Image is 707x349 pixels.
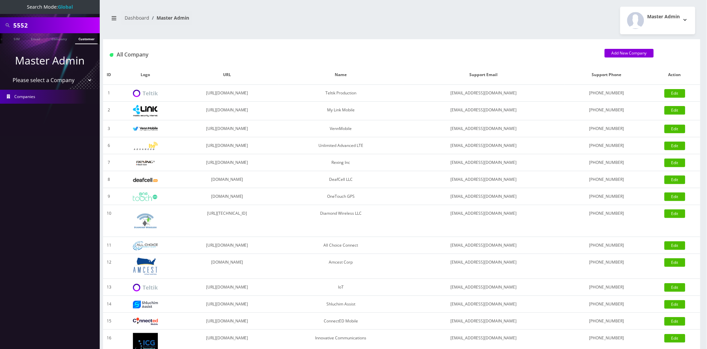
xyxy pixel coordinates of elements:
td: [URL][DOMAIN_NAME] [176,313,279,330]
img: All Choice Connect [133,241,158,250]
td: 11 [103,237,115,254]
a: Edit [664,125,685,133]
a: Company [48,33,70,44]
td: [PHONE_NUMBER] [564,85,649,102]
td: 7 [103,154,115,171]
img: VennMobile [133,127,158,131]
td: [URL][DOMAIN_NAME] [176,296,279,313]
a: Edit [664,334,685,343]
a: Edit [664,106,685,115]
th: Name [279,65,403,85]
td: 14 [103,296,115,313]
nav: breadcrumb [108,11,397,30]
a: Edit [664,209,685,218]
img: All Company [110,53,113,57]
img: Shluchim Assist [133,301,158,308]
td: 1 [103,85,115,102]
a: Edit [664,89,685,98]
img: ConnectED Mobile [133,318,158,325]
td: My Link Mobile [279,102,403,120]
td: [EMAIL_ADDRESS][DOMAIN_NAME] [403,171,564,188]
td: [EMAIL_ADDRESS][DOMAIN_NAME] [403,137,564,154]
a: Edit [664,317,685,326]
td: [EMAIL_ADDRESS][DOMAIN_NAME] [403,85,564,102]
td: [PHONE_NUMBER] [564,120,649,137]
img: DeafCell LLC [133,178,158,182]
td: 15 [103,313,115,330]
th: Support Phone [564,65,649,85]
td: [EMAIL_ADDRESS][DOMAIN_NAME] [403,254,564,279]
td: [PHONE_NUMBER] [564,137,649,154]
img: Diamond Wireless LLC [133,208,158,233]
td: [PHONE_NUMBER] [564,296,649,313]
a: Edit [664,300,685,309]
a: Edit [664,241,685,250]
td: 9 [103,188,115,205]
td: [EMAIL_ADDRESS][DOMAIN_NAME] [403,237,564,254]
th: Support Email [403,65,564,85]
td: [URL][DOMAIN_NAME] [176,102,279,120]
td: 6 [103,137,115,154]
td: [PHONE_NUMBER] [564,188,649,205]
td: 12 [103,254,115,279]
h2: Master Admin [648,14,680,20]
img: Amcest Corp [133,257,158,275]
img: My Link Mobile [133,105,158,117]
img: Unlimited Advanced LTE [133,142,158,150]
a: Edit [664,175,685,184]
td: Rexing Inc [279,154,403,171]
td: Shluchim Assist [279,296,403,313]
td: 8 [103,171,115,188]
button: Master Admin [620,7,695,34]
img: OneTouch GPS [133,192,158,201]
a: Email [28,33,44,44]
img: Rexing Inc [133,160,158,166]
td: Teltik Production [279,85,403,102]
td: [URL][DOMAIN_NAME] [176,85,279,102]
td: [PHONE_NUMBER] [564,171,649,188]
a: Edit [664,192,685,201]
th: URL [176,65,279,85]
td: [EMAIL_ADDRESS][DOMAIN_NAME] [403,120,564,137]
td: [PHONE_NUMBER] [564,279,649,296]
td: [PHONE_NUMBER] [564,237,649,254]
td: [URL][TECHNICAL_ID] [176,205,279,237]
img: IoT [133,284,158,291]
td: 3 [103,120,115,137]
td: [PHONE_NUMBER] [564,254,649,279]
td: IoT [279,279,403,296]
a: Edit [664,283,685,292]
td: [URL][DOMAIN_NAME] [176,137,279,154]
td: [EMAIL_ADDRESS][DOMAIN_NAME] [403,102,564,120]
td: VennMobile [279,120,403,137]
td: 10 [103,205,115,237]
td: [URL][DOMAIN_NAME] [176,120,279,137]
th: Logo [115,65,176,85]
td: All Choice Connect [279,237,403,254]
span: Search Mode: [27,4,73,10]
td: [EMAIL_ADDRESS][DOMAIN_NAME] [403,205,564,237]
td: [URL][DOMAIN_NAME] [176,237,279,254]
td: [EMAIL_ADDRESS][DOMAIN_NAME] [403,313,564,330]
td: [PHONE_NUMBER] [564,154,649,171]
a: SIM [10,33,23,44]
td: [DOMAIN_NAME] [176,254,279,279]
td: [URL][DOMAIN_NAME] [176,154,279,171]
td: [PHONE_NUMBER] [564,205,649,237]
span: Companies [15,94,36,99]
td: [PHONE_NUMBER] [564,313,649,330]
input: Search All Companies [13,19,98,32]
td: [DOMAIN_NAME] [176,171,279,188]
td: [EMAIL_ADDRESS][DOMAIN_NAME] [403,296,564,313]
a: Add New Company [605,49,654,58]
a: Edit [664,258,685,267]
h1: All Company [110,52,595,58]
td: [EMAIL_ADDRESS][DOMAIN_NAME] [403,279,564,296]
a: Dashboard [125,15,149,21]
td: ConnectED Mobile [279,313,403,330]
th: ID [103,65,115,85]
td: [EMAIL_ADDRESS][DOMAIN_NAME] [403,154,564,171]
td: Amcest Corp [279,254,403,279]
strong: Global [58,4,73,10]
img: Teltik Production [133,90,158,97]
